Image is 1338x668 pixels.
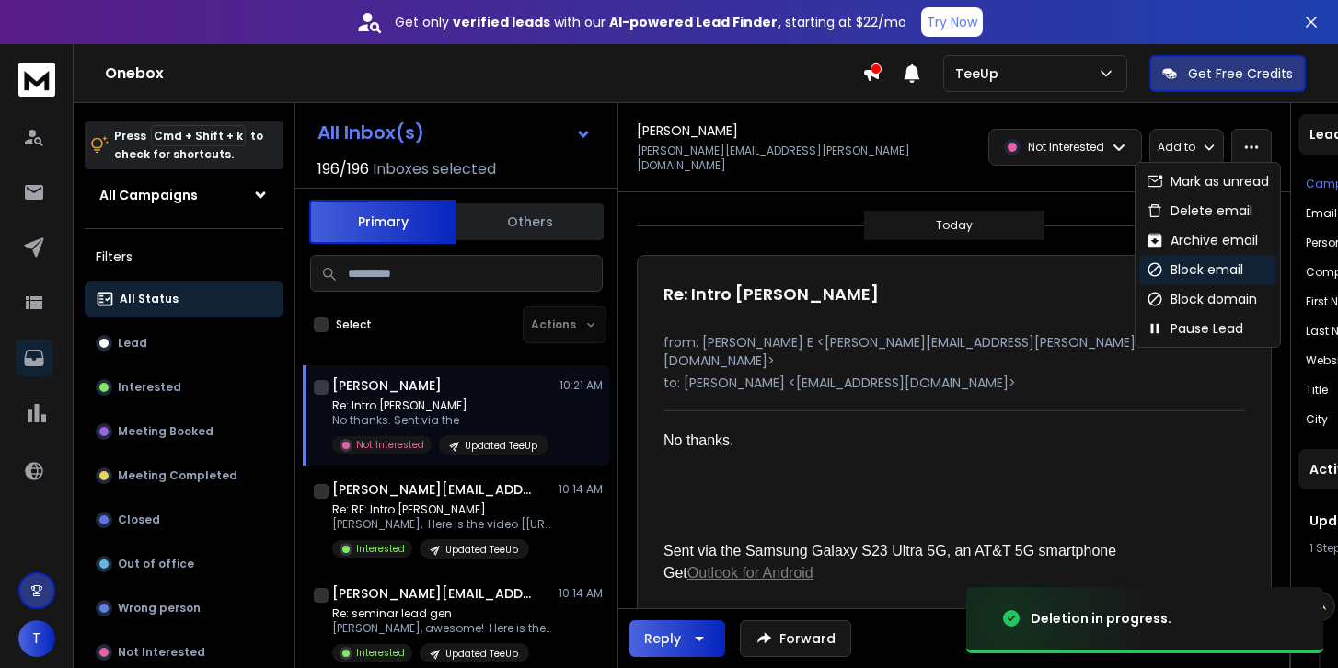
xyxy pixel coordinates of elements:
p: Meeting Completed [118,468,237,483]
div: Archive email [1147,231,1258,249]
p: Re: Intro [PERSON_NAME] [332,398,548,413]
button: Forward [740,620,851,657]
p: 10:14 AM [559,482,603,497]
h1: [PERSON_NAME] [332,376,442,395]
p: Not Interested [356,438,424,452]
h1: Onebox [105,63,862,85]
p: Get only with our starting at $22/mo [395,13,906,31]
p: Try Now [927,13,977,31]
p: Title [1306,383,1328,397]
p: Add to [1158,140,1195,155]
h1: All Campaigns [99,186,198,204]
p: from: [PERSON_NAME] E <[PERSON_NAME][EMAIL_ADDRESS][PERSON_NAME][DOMAIN_NAME]> [663,333,1245,370]
p: Interested [356,542,405,556]
span: 196 / 196 [317,158,369,180]
div: No thanks. [663,430,1201,452]
h1: [PERSON_NAME][EMAIL_ADDRESS][DOMAIN_NAME] [332,584,535,603]
p: Get Free Credits [1188,64,1293,83]
strong: verified leads [453,13,550,31]
p: Re: seminar lead gen [332,606,553,621]
span: T [18,620,55,657]
p: Interested [118,380,181,395]
p: Re: RE: Intro [PERSON_NAME] [332,502,553,517]
strong: AI-powered Lead Finder, [609,13,781,31]
p: Today [936,218,973,233]
p: to: [PERSON_NAME] <[EMAIL_ADDRESS][DOMAIN_NAME]> [663,374,1245,392]
p: Closed [118,513,160,527]
div: Block domain [1147,290,1257,308]
p: Not Interested [118,645,205,660]
img: logo [18,63,55,97]
button: Primary [309,200,456,244]
label: Select [336,317,372,332]
p: All Status [120,292,179,306]
p: No thanks. Sent via the [332,413,548,428]
p: [PERSON_NAME], awesome! Here is the video [[URL][DOMAIN_NAME]] I [332,621,553,636]
h1: Re: Intro [PERSON_NAME] [663,282,879,307]
p: Press to check for shortcuts. [114,127,263,164]
p: Updated TeeUp [465,439,537,453]
div: Pause Lead [1147,319,1243,338]
p: Updated TeeUp [445,647,518,661]
div: Sent via the Samsung Galaxy S23 Ultra 5G, an AT&T 5G smartphone Get [663,540,1201,584]
p: Not Interested [1028,140,1104,155]
a: Outlook for Android [687,565,813,581]
p: Interested [356,646,405,660]
div: Mark as unread [1147,172,1269,190]
h3: Filters [85,244,283,270]
h1: [PERSON_NAME][EMAIL_ADDRESS][DOMAIN_NAME] [332,480,535,499]
span: Cmd + Shift + k [151,125,246,146]
h3: Inboxes selected [373,158,496,180]
div: Block email [1147,260,1243,279]
div: Delete email [1147,202,1252,220]
p: Email [1306,206,1337,221]
p: 10:14 AM [559,586,603,601]
p: Lead [118,336,147,351]
p: 10:21 AM [559,378,603,393]
p: Updated TeeUp [445,543,518,557]
div: Reply [644,629,681,648]
p: City [1306,412,1328,427]
p: Meeting Booked [118,424,213,439]
h1: All Inbox(s) [317,123,424,142]
p: Wrong person [118,601,201,616]
h1: [PERSON_NAME] [637,121,738,140]
p: TeeUp [955,64,1006,83]
button: Others [456,202,604,242]
p: Out of office [118,557,194,571]
p: [PERSON_NAME][EMAIL_ADDRESS][PERSON_NAME][DOMAIN_NAME] [637,144,949,173]
p: [PERSON_NAME], Here is the video [[URL][DOMAIN_NAME]] with all the details [332,517,553,532]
